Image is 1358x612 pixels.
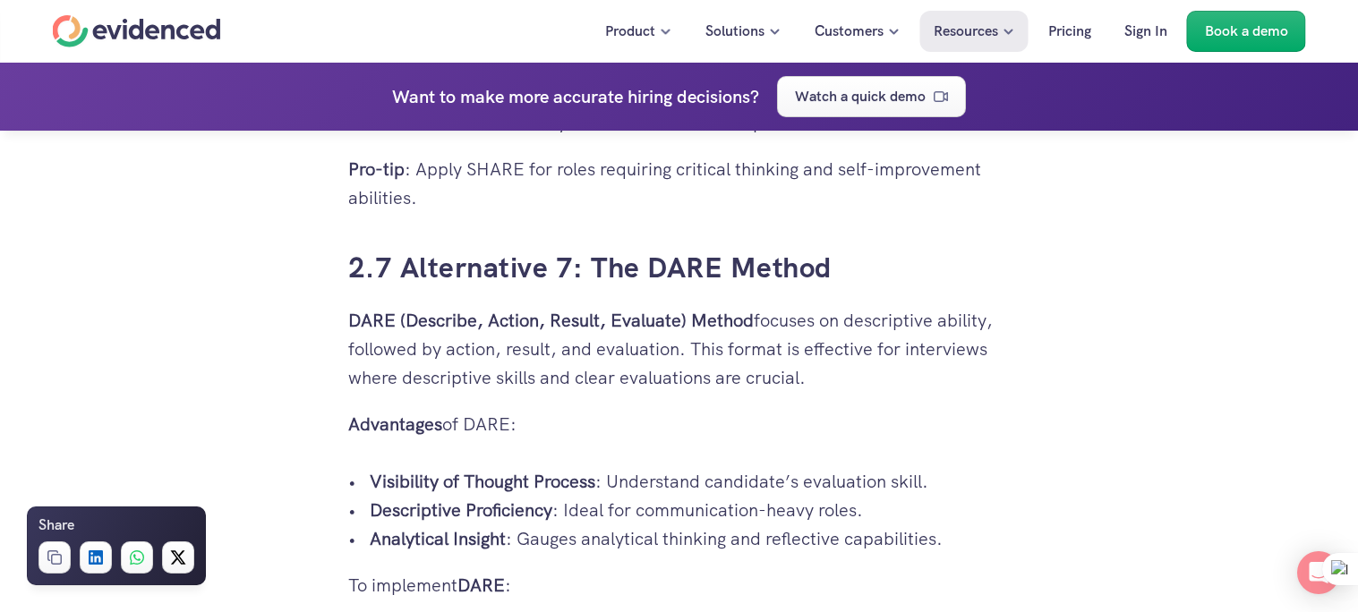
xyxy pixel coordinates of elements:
h4: Want to make more accurate hiring decisions? [392,82,759,111]
h6: Share [38,514,74,537]
p: Customers [815,20,884,43]
a: Book a demo [1187,11,1306,52]
a: Watch a quick demo [777,76,966,117]
strong: Pro-tip [348,157,405,181]
strong: Visibility of Thought Process [370,470,595,493]
p: : Gauges analytical thinking and reflective capabilities. [370,524,1011,553]
p: Book a demo [1205,20,1288,43]
p: : Apply SHARE for roles requiring critical thinking and self-improvement abilities. [348,155,1011,212]
p: : Ideal for communication-heavy roles. [370,496,1011,524]
div: Open Intercom Messenger [1297,551,1340,594]
strong: Analytical Insight [370,527,506,550]
p: : Understand candidate’s evaluation skill. [370,467,1011,496]
p: Watch a quick demo [795,85,926,108]
a: Pricing [1035,11,1105,52]
strong: DARE (Describe, Action, Result, Evaluate) Method [348,309,754,332]
a: 2.7 Alternative 7: The DARE Method [348,249,832,286]
p: To implement : [348,571,1011,599]
p: Pricing [1048,20,1091,43]
p: Sign In [1124,20,1167,43]
p: focuses on descriptive ability, followed by action, result, and evaluation. This format is effect... [348,306,1011,392]
p: Solutions [705,20,764,43]
p: of DARE: [348,410,1011,438]
p: Resources [934,20,998,43]
p: Product [605,20,655,43]
a: Home [53,15,221,47]
strong: Advantages [348,412,442,436]
strong: Descriptive Proficiency [370,498,552,522]
a: Sign In [1111,11,1181,52]
strong: DARE [457,574,505,597]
